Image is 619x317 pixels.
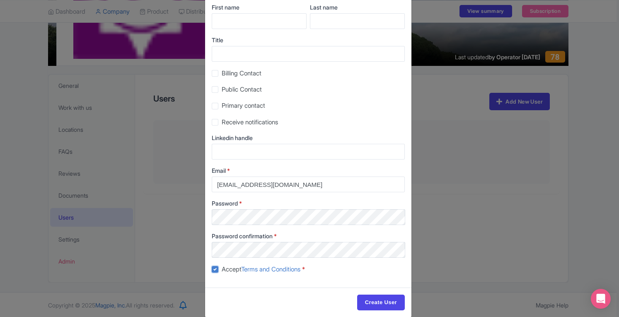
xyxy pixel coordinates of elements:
[212,200,238,207] span: Password
[212,4,239,11] span: First name
[357,295,405,310] input: Create User
[222,118,278,126] span: Receive notifications
[222,85,262,93] span: Public Contact
[212,36,223,44] span: Title
[222,265,300,273] span: Accept
[222,102,265,109] span: Primary contact
[222,69,261,77] span: Billing Contact
[212,134,253,141] span: Linkedin handle
[241,265,300,273] a: Terms and Conditions
[591,289,611,309] div: Open Intercom Messenger
[212,167,226,174] span: Email
[310,4,338,11] span: Last name
[212,232,273,240] span: Password confirmation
